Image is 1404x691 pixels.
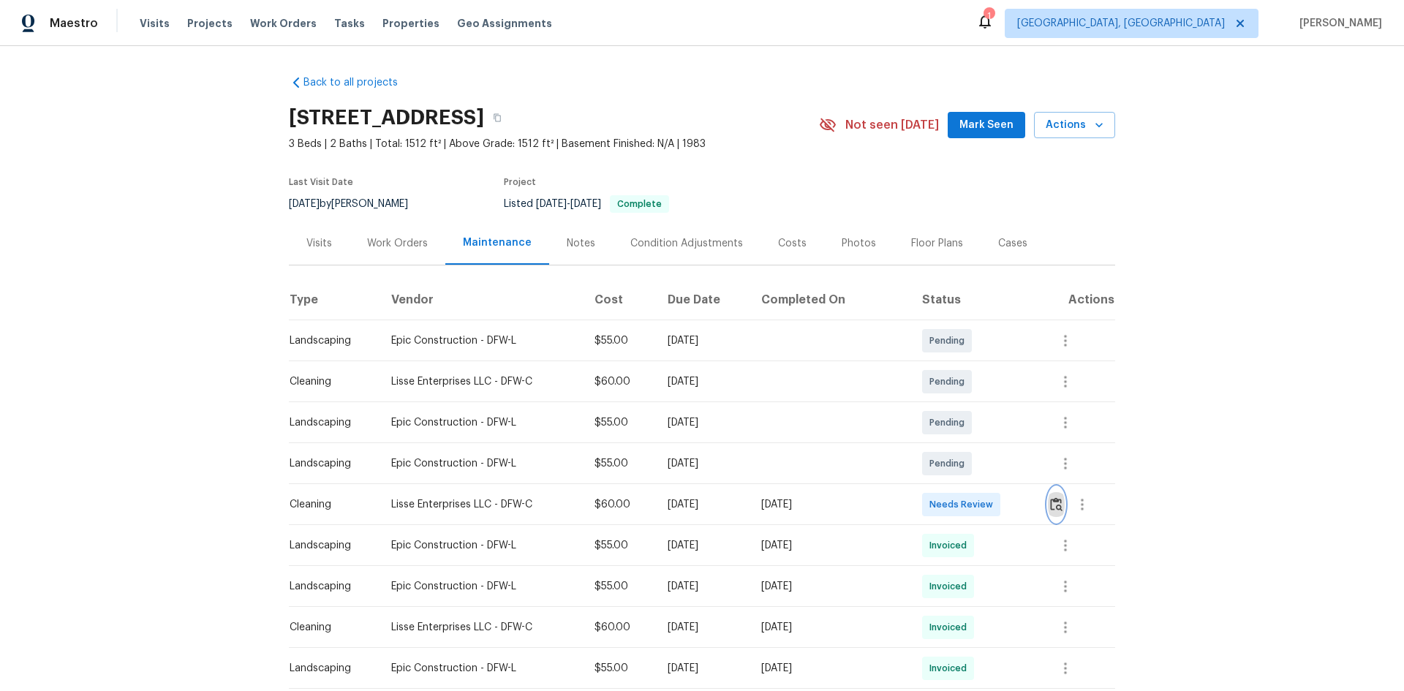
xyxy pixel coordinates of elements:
button: Copy Address [484,105,510,131]
div: Costs [778,236,807,251]
div: Floor Plans [911,236,963,251]
div: Epic Construction - DFW-L [391,538,570,553]
div: $60.00 [595,620,644,635]
span: Pending [929,456,970,471]
th: Vendor [380,279,582,320]
div: [DATE] [668,333,738,348]
span: Invoiced [929,538,973,553]
span: Projects [187,16,233,31]
th: Type [289,279,380,320]
div: $55.00 [595,538,644,553]
div: [DATE] [761,497,899,512]
div: Maintenance [463,235,532,250]
div: $55.00 [595,579,644,594]
div: Condition Adjustments [630,236,743,251]
div: [DATE] [668,374,738,389]
th: Cost [583,279,656,320]
th: Status [910,279,1035,320]
span: Work Orders [250,16,317,31]
th: Due Date [656,279,750,320]
div: $60.00 [595,497,644,512]
span: Invoiced [929,620,973,635]
div: [DATE] [668,661,738,676]
span: Pending [929,333,970,348]
div: Lisse Enterprises LLC - DFW-C [391,374,570,389]
div: $60.00 [595,374,644,389]
span: Mark Seen [959,116,1014,135]
div: Work Orders [367,236,428,251]
div: Landscaping [290,579,368,594]
span: Not seen [DATE] [845,118,939,132]
span: Invoiced [929,661,973,676]
button: Review Icon [1048,487,1065,522]
div: Landscaping [290,661,368,676]
img: Review Icon [1050,497,1063,511]
div: by [PERSON_NAME] [289,195,426,213]
div: [DATE] [761,620,899,635]
div: Landscaping [290,333,368,348]
span: [GEOGRAPHIC_DATA], [GEOGRAPHIC_DATA] [1017,16,1225,31]
span: [DATE] [289,199,320,209]
div: Lisse Enterprises LLC - DFW-C [391,497,570,512]
div: [DATE] [668,497,738,512]
div: Epic Construction - DFW-L [391,333,570,348]
a: Back to all projects [289,75,429,90]
span: - [536,199,601,209]
div: Epic Construction - DFW-L [391,415,570,430]
div: Cleaning [290,497,368,512]
div: [DATE] [761,579,899,594]
div: Cleaning [290,374,368,389]
th: Completed On [750,279,911,320]
div: Epic Construction - DFW-L [391,579,570,594]
div: Notes [567,236,595,251]
div: Epic Construction - DFW-L [391,661,570,676]
button: Actions [1034,112,1115,139]
span: Visits [140,16,170,31]
div: [DATE] [668,579,738,594]
span: Project [504,178,536,186]
div: [DATE] [668,620,738,635]
div: Cases [998,236,1027,251]
div: Lisse Enterprises LLC - DFW-C [391,620,570,635]
span: Listed [504,199,669,209]
div: Landscaping [290,456,368,471]
span: [DATE] [570,199,601,209]
div: $55.00 [595,415,644,430]
button: Mark Seen [948,112,1025,139]
div: Photos [842,236,876,251]
span: Complete [611,200,668,208]
span: Maestro [50,16,98,31]
div: Cleaning [290,620,368,635]
div: Visits [306,236,332,251]
span: [PERSON_NAME] [1294,16,1382,31]
div: [DATE] [668,538,738,553]
div: 1 [984,9,994,23]
span: Needs Review [929,497,999,512]
span: Properties [382,16,439,31]
div: $55.00 [595,333,644,348]
div: [DATE] [761,661,899,676]
div: [DATE] [761,538,899,553]
span: Pending [929,374,970,389]
th: Actions [1036,279,1115,320]
span: 3 Beds | 2 Baths | Total: 1512 ft² | Above Grade: 1512 ft² | Basement Finished: N/A | 1983 [289,137,819,151]
span: Last Visit Date [289,178,353,186]
span: [DATE] [536,199,567,209]
div: Landscaping [290,415,368,430]
div: Epic Construction - DFW-L [391,456,570,471]
div: $55.00 [595,661,644,676]
div: [DATE] [668,415,738,430]
span: Invoiced [929,579,973,594]
span: Geo Assignments [457,16,552,31]
h2: [STREET_ADDRESS] [289,110,484,125]
div: $55.00 [595,456,644,471]
span: Tasks [334,18,365,29]
div: Landscaping [290,538,368,553]
div: [DATE] [668,456,738,471]
span: Actions [1046,116,1103,135]
span: Pending [929,415,970,430]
